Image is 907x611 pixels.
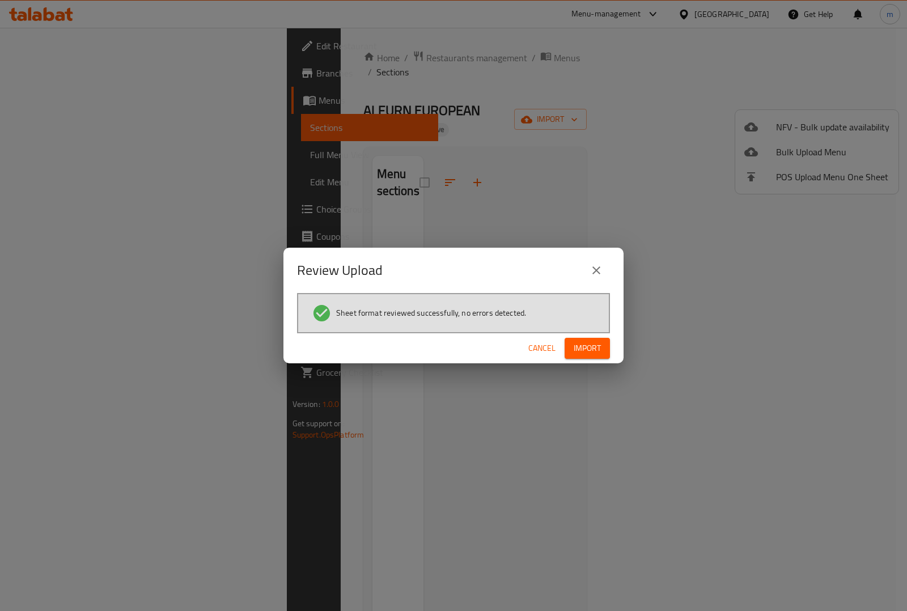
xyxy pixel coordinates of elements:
[528,341,556,355] span: Cancel
[565,338,610,359] button: Import
[524,338,560,359] button: Cancel
[574,341,601,355] span: Import
[297,261,383,279] h2: Review Upload
[583,257,610,284] button: close
[336,307,526,319] span: Sheet format reviewed successfully, no errors detected.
